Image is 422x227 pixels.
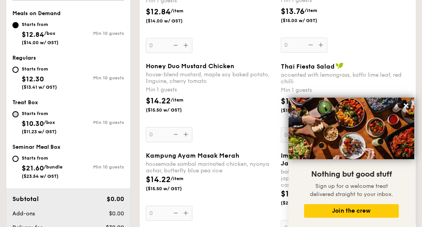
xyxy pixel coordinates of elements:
[12,111,19,117] input: Starts from$10.30/box($11.23 w/ GST)Min 10 guests
[22,75,44,83] span: $12.30
[281,97,306,106] span: $14.22
[400,100,412,112] button: Close
[12,144,61,150] span: Seminar Meal Box
[22,119,44,128] span: $10.30
[22,66,57,72] div: Starts from
[12,67,19,73] input: Starts from$12.30($13.41 w/ GST)Min 10 guests
[146,161,275,174] div: housemade sambal marinated chicken, nyonya achar, butterfly blue pea rice
[146,96,171,106] span: $14.22
[146,71,275,84] div: house-blend mustard, maple soy baked potato, linguine, cherry tomato
[310,183,393,198] span: Sign up for a welcome treat delivered straight to your inbox.
[281,152,401,167] span: Impossible Ground Beef Hamburg with Japanese Curry
[12,210,35,217] span: Add-ons
[12,156,19,162] input: Starts from$21.60/bundle($23.54 w/ GST)Min 10 guests
[171,8,183,14] span: /item
[146,152,239,159] span: Kampung Ayam Masak Merah
[44,164,62,170] span: /bundle
[22,110,57,117] div: Starts from
[22,84,57,90] span: ($13.41 w/ GST)
[68,120,124,125] div: Min 10 guests
[311,170,392,179] span: Nothing but good stuff
[281,63,335,70] span: Thai Fiesta Salad
[146,107,194,113] span: ($15.50 w/ GST)
[22,30,44,39] span: $12.84
[146,62,234,70] span: Honey Duo Mustard Chicken
[336,62,343,69] img: icon-vegan.f8ff3823.svg
[68,31,124,36] div: Min 10 guests
[146,86,275,94] div: Min 1 guests
[281,17,329,24] span: ($15.00 w/ GST)
[12,99,38,106] span: Treat Box
[146,7,171,17] span: $12.84
[12,10,61,17] span: Meals on Demand
[12,55,36,61] span: Regulars
[146,175,171,184] span: $14.22
[281,189,304,199] span: $19.72
[171,176,183,181] span: /item
[22,155,62,161] div: Starts from
[22,40,59,45] span: ($14.00 w/ GST)
[281,86,410,94] div: Min 1 guests
[22,174,59,179] span: ($23.54 w/ GST)
[12,195,39,203] span: Subtotal
[44,31,55,36] span: /box
[68,75,124,81] div: Min 10 guests
[281,72,410,85] div: accented with lemongrass, kaffir lime leaf, red chilli
[304,8,317,13] span: /item
[22,129,57,134] span: ($11.23 w/ GST)
[281,169,410,188] div: baked impossible ground beef hamburg, japanese [PERSON_NAME], poached okra and carrot
[146,18,194,24] span: ($14.00 w/ GST)
[68,164,124,170] div: Min 10 guests
[109,210,124,217] span: $0.00
[281,107,329,113] span: ($15.50 w/ GST)
[22,21,59,28] div: Starts from
[146,186,194,192] span: ($15.50 w/ GST)
[22,164,44,172] span: $21.60
[304,204,399,218] button: Join the crew
[44,120,55,125] span: /box
[107,195,124,203] span: $0.00
[12,22,19,28] input: Starts from$12.84/box($14.00 w/ GST)Min 10 guests
[171,97,183,103] span: /item
[281,7,304,16] span: $13.76
[289,98,414,159] img: DSC07876-Edit02-Large.jpeg
[281,200,329,206] span: ($21.49 w/ GST)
